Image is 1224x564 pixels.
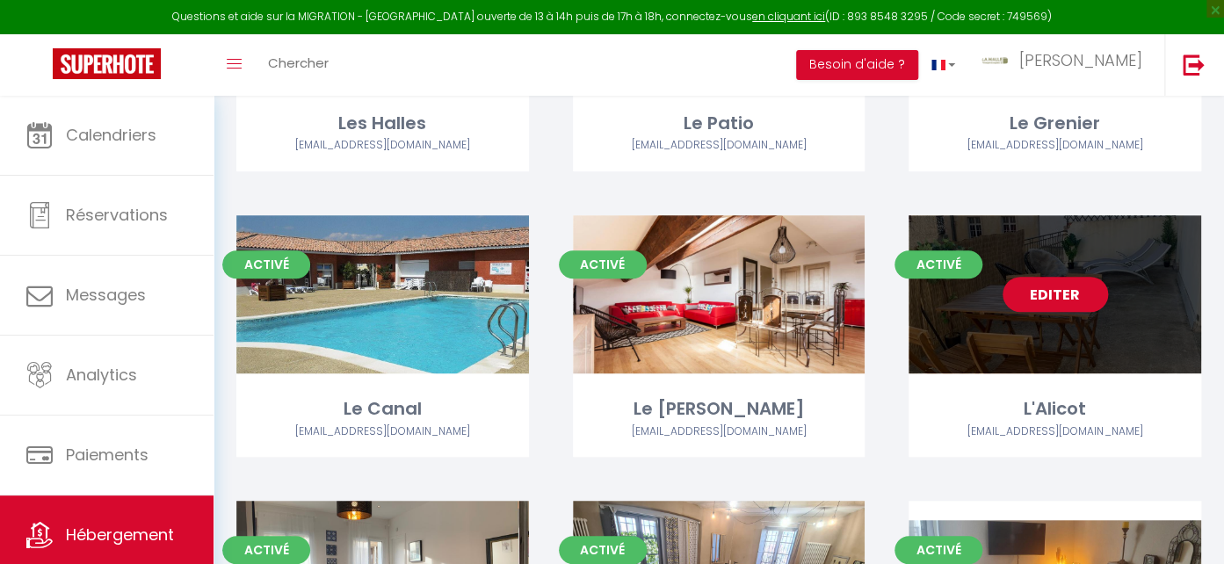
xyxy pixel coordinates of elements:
img: ... [981,57,1008,64]
span: Hébergement [66,524,174,546]
span: Calendriers [66,124,156,146]
a: Chercher [255,34,342,96]
div: Le Patio [573,110,865,137]
a: Editer [666,277,771,312]
div: L'Alicot [909,395,1201,423]
button: Open LiveChat chat widget [14,7,67,60]
div: Airbnb [236,423,529,440]
div: Le Grenier [909,110,1201,137]
a: Editer [1003,277,1108,312]
span: Activé [559,250,647,278]
a: en cliquant ici [752,9,825,24]
a: Editer [330,277,435,312]
span: Activé [559,536,647,564]
span: Chercher [268,54,329,72]
div: Les Halles [236,110,529,137]
div: Le [PERSON_NAME] [573,395,865,423]
span: [PERSON_NAME] [1019,49,1142,71]
img: Super Booking [53,48,161,79]
div: Le Canal [236,395,529,423]
span: Analytics [66,364,137,386]
img: logout [1183,54,1205,76]
a: ... [PERSON_NAME] [968,34,1164,96]
span: Paiements [66,444,148,466]
span: Activé [894,536,982,564]
span: Activé [894,250,982,278]
div: Airbnb [909,137,1201,154]
div: Airbnb [573,423,865,440]
span: Messages [66,284,146,306]
div: Airbnb [573,137,865,154]
span: Réservations [66,204,168,226]
div: Airbnb [236,137,529,154]
span: Activé [222,536,310,564]
span: Activé [222,250,310,278]
button: Besoin d'aide ? [796,50,918,80]
div: Airbnb [909,423,1201,440]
